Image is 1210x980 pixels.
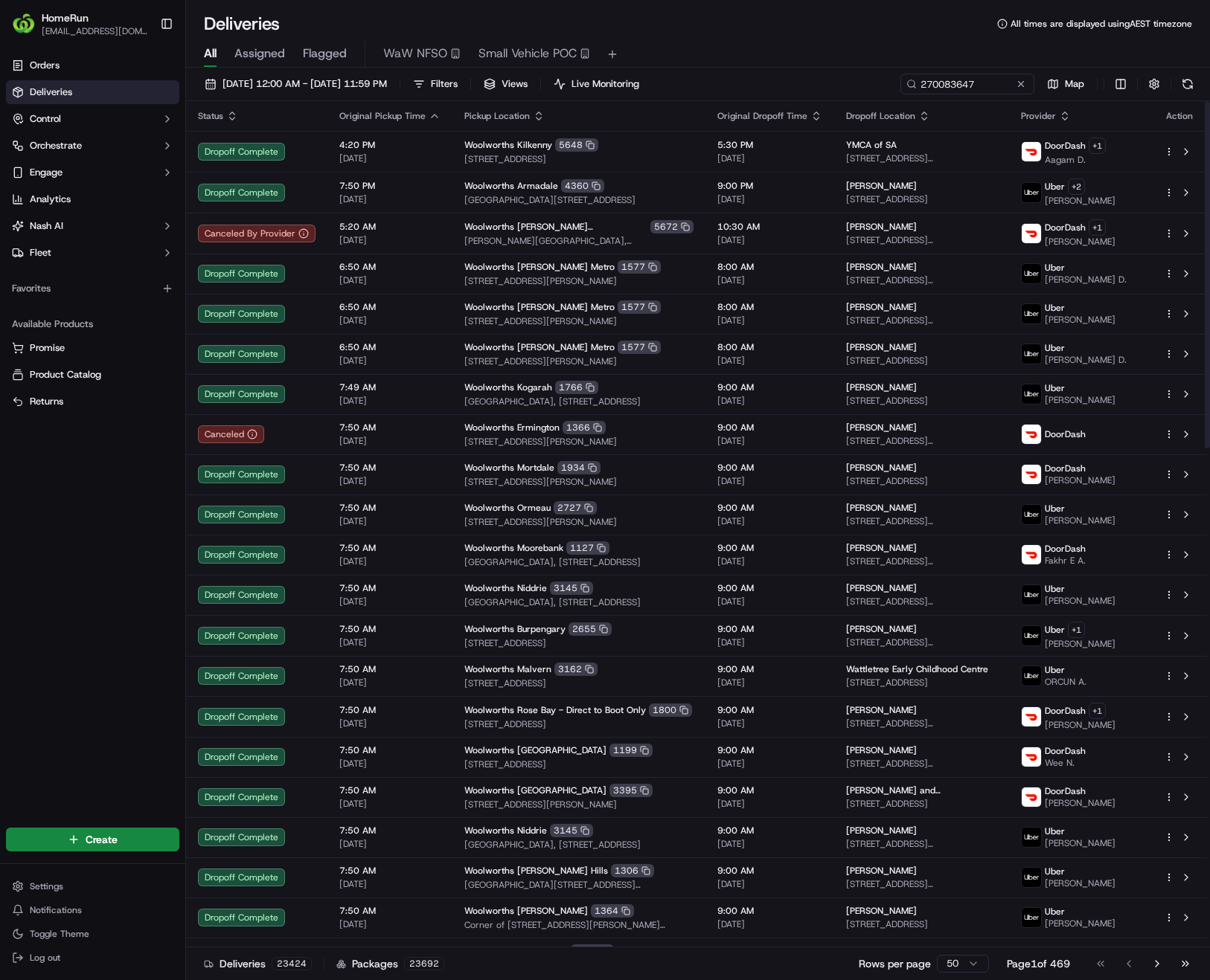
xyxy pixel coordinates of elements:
[547,74,646,94] button: Live Monitoring
[339,435,441,447] span: [DATE]
[717,663,822,675] span: 9:00 AM
[464,355,694,367] span: [STREET_ADDRESS][PERSON_NAME]
[6,363,179,387] button: Product Catalog
[42,25,148,37] button: [EMAIL_ADDRESS][DOMAIN_NAME]
[198,110,223,122] span: Status
[717,274,822,286] span: [DATE]
[717,677,822,689] span: [DATE]
[339,261,441,273] span: 6:50 AM
[717,865,822,877] span: 9:00 AM
[1068,622,1085,638] button: +1
[204,12,280,36] h1: Deliveries
[223,77,387,91] span: [DATE] 12:00 AM - [DATE] 11:59 PM
[554,663,598,676] div: 3162
[717,395,822,407] span: [DATE]
[717,422,822,433] span: 9:00 AM
[563,421,606,434] div: 1366
[6,312,179,336] div: Available Products
[464,556,694,568] span: [GEOGRAPHIC_DATA], [STREET_ADDRESS]
[717,110,807,122] span: Original Dropoff Time
[1045,638,1115,650] span: [PERSON_NAME]
[339,704,441,716] span: 7:50 AM
[846,274,997,286] span: [STREET_ADDRESS][PERSON_NAME]
[561,179,604,193] div: 4360
[464,784,606,796] span: Woolworths [GEOGRAPHIC_DATA]
[464,315,694,327] span: [STREET_ADDRESS][PERSON_NAME]
[846,744,917,756] span: [PERSON_NAME]
[1089,138,1106,154] button: +1
[1022,384,1041,404] img: uber-new-logo.jpeg
[1045,154,1106,166] span: Aagam D.
[464,704,646,716] span: Woolworths Rose Bay - Direct to Boot Only
[339,542,441,554] span: 7:50 AM
[1022,465,1041,484] img: doordash_logo_v2.png
[900,74,1034,94] input: Type to search
[464,476,694,488] span: [STREET_ADDRESS][PERSON_NAME]
[1045,428,1086,440] span: DoorDash
[846,582,917,594] span: [PERSON_NAME]
[339,663,441,675] span: 7:50 AM
[1022,183,1041,202] img: uber-new-logo.jpeg
[464,194,694,206] span: [GEOGRAPHIC_DATA][STREET_ADDRESS]
[611,864,654,877] div: 1306
[464,381,552,393] span: Woolworths Kogarah
[717,139,822,151] span: 5:30 PM
[339,502,441,514] span: 7:50 AM
[1045,503,1065,515] span: Uber
[1045,354,1127,366] span: [PERSON_NAME] D.
[42,10,89,25] span: HomeRun
[1022,707,1041,726] img: doordash_logo_v2.png
[1022,142,1041,161] img: doordash_logo_v2.png
[846,301,917,313] span: [PERSON_NAME]
[554,501,597,515] div: 2727
[846,623,917,635] span: [PERSON_NAME]
[464,341,615,353] span: Woolworths [PERSON_NAME] Metro
[555,381,598,394] div: 1766
[1045,462,1086,474] span: DoorDash
[339,110,426,122] span: Original Pickup Time
[30,219,63,233] span: Nash AI
[464,180,558,192] span: Woolworths Armadale
[1045,719,1115,731] span: [PERSON_NAME]
[303,45,347,62] span: Flagged
[6,161,179,184] button: Engage
[846,139,897,151] span: YMCA of SA
[609,784,653,797] div: 3395
[30,166,63,179] span: Engage
[846,596,997,607] span: [STREET_ADDRESS][PERSON_NAME]
[846,221,917,233] span: [PERSON_NAME]
[1045,705,1086,717] span: DoorDash
[717,784,822,796] span: 9:00 AM
[1089,703,1106,719] button: +1
[1022,224,1041,243] img: doordash_logo_v2.png
[1022,304,1041,323] img: uber-new-logo.jpeg
[339,462,441,474] span: 7:50 AM
[717,582,822,594] span: 9:00 AM
[1045,302,1065,314] span: Uber
[1022,425,1041,444] img: doordash_logo_v2.png
[1045,624,1065,636] span: Uber
[339,475,441,487] span: [DATE]
[717,515,822,527] span: [DATE]
[6,876,179,897] button: Settings
[1045,837,1115,849] span: [PERSON_NAME]
[846,110,915,122] span: Dropoff Location
[717,152,822,164] span: [DATE]
[1045,342,1065,354] span: Uber
[30,193,71,206] span: Analytics
[1045,274,1127,286] span: [PERSON_NAME] D.
[846,502,917,514] span: [PERSON_NAME]
[6,828,179,851] button: Create
[717,555,822,567] span: [DATE]
[464,235,694,247] span: [PERSON_NAME][GEOGRAPHIC_DATA], [STREET_ADDRESS][PERSON_NAME]
[464,839,694,851] span: [GEOGRAPHIC_DATA], [STREET_ADDRESS]
[1045,181,1065,193] span: Uber
[846,718,997,729] span: [STREET_ADDRESS][PERSON_NAME]
[464,758,694,770] span: [STREET_ADDRESS]
[1045,140,1086,152] span: DoorDash
[464,582,547,594] span: Woolworths Niddrie
[846,152,997,164] span: [STREET_ADDRESS][PERSON_NAME]
[846,838,997,850] span: [STREET_ADDRESS][PERSON_NAME]
[1045,583,1065,595] span: Uber
[198,425,264,443] button: Canceled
